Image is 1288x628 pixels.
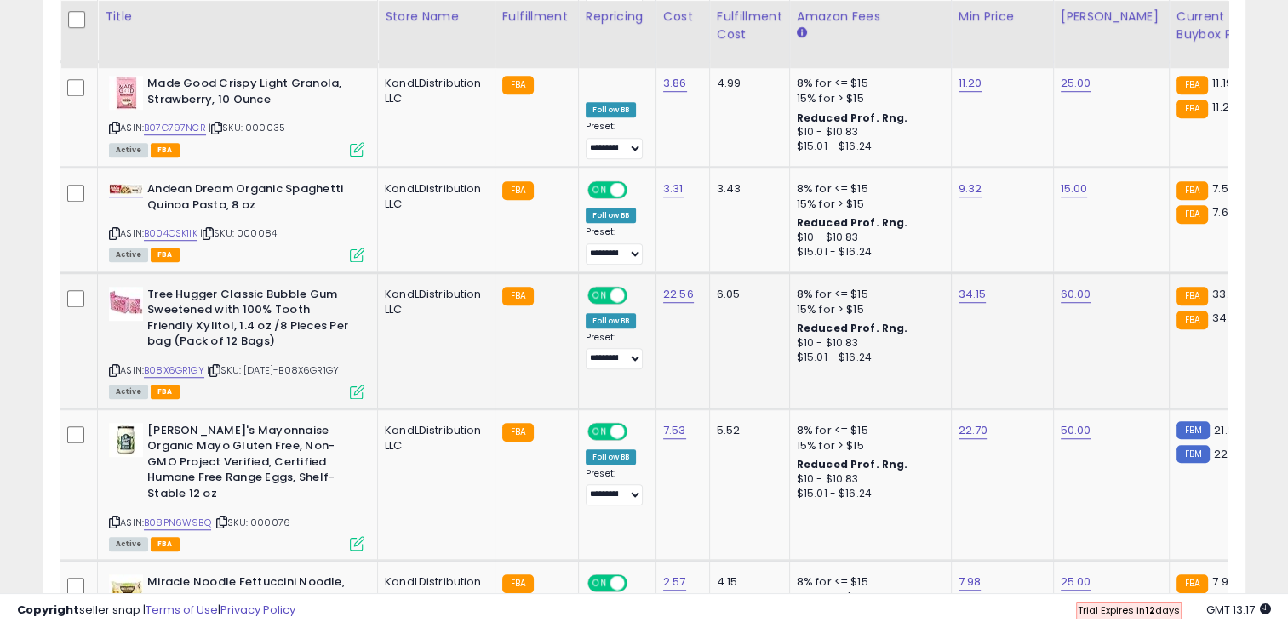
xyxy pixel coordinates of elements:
span: 7.6 [1212,204,1228,220]
a: B08X6GR1GY [144,363,204,378]
span: ON [589,288,610,302]
div: $15.01 - $16.24 [797,140,938,154]
div: Repricing [586,8,649,26]
a: 2.57 [663,574,686,591]
small: FBA [502,287,534,305]
span: All listings currently available for purchase on Amazon [109,385,148,399]
div: 4.99 [717,76,776,91]
div: Preset: [586,332,643,370]
div: $10 - $10.83 [797,125,938,140]
div: KandLDistribution LLC [385,423,482,454]
span: 21.82 [1214,422,1241,438]
div: Current Buybox Price [1176,8,1264,43]
img: 610tYg7PlTL._SL40_.jpg [109,423,143,457]
small: FBA [1176,311,1208,329]
a: 25.00 [1061,574,1091,591]
div: [PERSON_NAME] [1061,8,1162,26]
b: 12 [1145,603,1155,617]
a: 15.00 [1061,180,1088,197]
span: | SKU: 000076 [214,516,290,529]
div: KandLDistribution LLC [385,76,482,106]
div: $10 - $10.83 [797,231,938,245]
b: Reduced Prof. Rng. [797,321,908,335]
a: 7.53 [663,422,686,439]
div: 8% for <= $15 [797,76,938,91]
div: $10 - $10.83 [797,336,938,351]
div: Preset: [586,226,643,265]
small: FBA [502,76,534,94]
div: 15% for > $15 [797,91,938,106]
span: ON [589,183,610,197]
span: FBA [151,385,180,399]
div: Fulfillment Cost [717,8,782,43]
span: | SKU: 000084 [200,226,277,240]
div: KandLDistribution LLC [385,287,482,317]
span: 7.95 [1212,574,1235,590]
div: $10 - $10.83 [797,472,938,487]
span: 11.19 [1212,75,1233,91]
strong: Copyright [17,602,79,618]
b: Tree Hugger Classic Bubble Gum Sweetened with 100% Tooth Friendly Xylitol, 1.4 oz /8 Pieces Per b... [147,287,354,354]
a: 3.86 [663,75,687,92]
span: ON [589,576,610,591]
a: 22.56 [663,286,694,303]
b: [PERSON_NAME]'s Mayonnaise Organic Mayo Gluten Free, Non-GMO Project Verified, Certified Humane F... [147,423,354,506]
span: Trial Expires in days [1078,603,1180,617]
div: KandLDistribution LLC [385,574,482,605]
img: 41qrz9oOYNS._SL40_.jpg [109,287,143,321]
span: FBA [151,537,180,551]
div: Follow BB [586,102,636,117]
div: 5.52 [717,423,776,438]
span: All listings currently available for purchase on Amazon [109,143,148,157]
span: 11.23 [1212,99,1236,115]
div: 8% for <= $15 [797,181,938,197]
a: Terms of Use [146,602,218,618]
b: Reduced Prof. Rng. [797,111,908,125]
div: seller snap | | [17,602,295,619]
div: 15% for > $15 [797,438,938,454]
div: ASIN: [109,287,364,397]
div: 8% for <= $15 [797,287,938,302]
small: FBA [1176,76,1208,94]
span: FBA [151,143,180,157]
div: Min Price [959,8,1046,26]
a: 50.00 [1061,422,1091,439]
div: 3.43 [717,181,776,197]
span: OFF [625,288,652,302]
span: ON [589,424,610,438]
div: Preset: [586,468,643,506]
div: Title [105,8,370,26]
small: FBA [502,181,534,200]
small: FBA [1176,574,1208,593]
a: B004OSK1IK [144,226,197,241]
span: OFF [625,183,652,197]
span: 22.51 [1214,446,1241,462]
div: 6.05 [717,287,776,302]
div: Follow BB [586,208,636,223]
b: Made Good Crispy Light Granola, Strawberry, 10 Ounce [147,76,354,111]
div: ASIN: [109,76,364,155]
small: FBA [1176,181,1208,200]
div: Cost [663,8,702,26]
b: Andean Dream Organic Spaghetti Quinoa Pasta, 8 oz [147,181,354,217]
img: 41s1655aNUL._SL40_.jpg [109,76,143,110]
small: FBA [502,574,534,593]
div: 8% for <= $15 [797,574,938,590]
span: All listings currently available for purchase on Amazon [109,248,148,262]
span: FBA [151,248,180,262]
span: 7.59 [1212,180,1235,197]
span: 2025-08-12 13:17 GMT [1206,602,1271,618]
span: | SKU: 000035 [209,121,285,134]
div: KandLDistribution LLC [385,181,482,212]
div: Fulfillment [502,8,571,26]
div: 15% for > $15 [797,197,938,212]
span: OFF [625,424,652,438]
div: ASIN: [109,423,364,549]
img: 41K9oi7Cw0L._SL40_.jpg [109,184,143,194]
a: 60.00 [1061,286,1091,303]
span: All listings currently available for purchase on Amazon [109,537,148,551]
img: 41sIc1WqP+L._SL40_.jpg [109,574,143,608]
div: $15.01 - $16.24 [797,487,938,501]
div: 15% for > $15 [797,302,938,317]
div: Follow BB [586,313,636,328]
